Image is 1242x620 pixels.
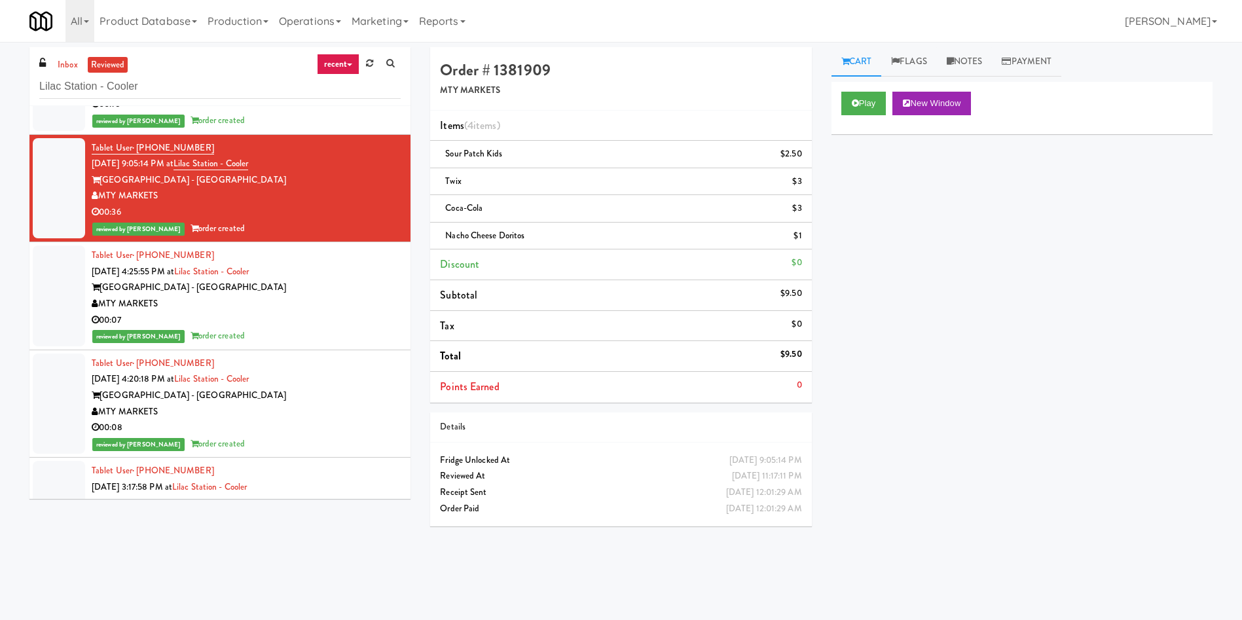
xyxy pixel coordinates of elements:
li: Tablet User· [PHONE_NUMBER][DATE] 4:20:18 PM atLilac Station - Cooler[GEOGRAPHIC_DATA] - [GEOGRAP... [29,350,411,458]
span: Total [440,348,461,363]
span: Coca-Cola [445,202,483,214]
span: [DATE] 9:05:14 PM at [92,157,174,170]
div: $9.50 [780,285,802,302]
a: Tablet User· [PHONE_NUMBER] [92,464,214,477]
span: Tax [440,318,454,333]
span: Nacho Cheese Doritos [445,229,524,242]
div: [DATE] 9:05:14 PM [729,452,802,469]
span: reviewed by [PERSON_NAME] [92,438,185,451]
li: Tablet User· [PHONE_NUMBER][DATE] 3:17:58 PM atLilac Station - Cooler[GEOGRAPHIC_DATA] - [GEOGRAP... [29,458,411,566]
span: Discount [440,257,479,272]
div: [GEOGRAPHIC_DATA] - [GEOGRAPHIC_DATA] [92,388,401,404]
a: Tablet User· [PHONE_NUMBER] [92,249,214,261]
span: (4 ) [464,118,500,133]
span: Subtotal [440,287,477,302]
div: Receipt Sent [440,484,801,501]
div: 0 [797,377,802,393]
div: MTY MARKETS [92,296,401,312]
a: Payment [992,47,1061,77]
button: Play [841,92,886,115]
a: Flags [881,47,937,77]
a: Lilac Station - Cooler [174,157,248,170]
span: · [PHONE_NUMBER] [132,141,214,154]
div: $3 [792,173,801,190]
span: order created [191,437,245,450]
div: $3 [792,200,801,217]
span: [DATE] 4:25:55 PM at [92,265,174,278]
li: Tablet User· [PHONE_NUMBER][DATE] 9:05:14 PM atLilac Station - Cooler[GEOGRAPHIC_DATA] - [GEOGRAP... [29,135,411,243]
span: order created [191,114,245,126]
a: recent [317,54,360,75]
span: · [PHONE_NUMBER] [132,357,214,369]
a: Tablet User· [PHONE_NUMBER] [92,141,214,155]
div: [DATE] 12:01:29 AM [726,484,802,501]
span: Items [440,118,500,133]
div: $2.50 [780,146,802,162]
a: Notes [937,47,993,77]
button: New Window [892,92,971,115]
div: [DATE] 11:17:11 PM [732,468,802,484]
div: $1 [794,228,801,244]
h4: Order # 1381909 [440,62,801,79]
span: order created [191,222,245,234]
li: Tablet User· [PHONE_NUMBER][DATE] 4:25:55 PM atLilac Station - Cooler[GEOGRAPHIC_DATA] - [GEOGRAP... [29,242,411,350]
span: [DATE] 4:20:18 PM at [92,373,174,385]
span: reviewed by [PERSON_NAME] [92,330,185,343]
div: Fridge Unlocked At [440,452,801,469]
div: MTY MARKETS [92,404,401,420]
a: Lilac Station - Cooler [174,373,249,385]
div: $0 [792,316,801,333]
a: reviewed [88,57,128,73]
span: order created [191,329,245,342]
div: [GEOGRAPHIC_DATA] - [GEOGRAPHIC_DATA] [92,172,401,189]
span: · [PHONE_NUMBER] [132,249,214,261]
a: Cart [831,47,882,77]
span: Points Earned [440,379,499,394]
span: reviewed by [PERSON_NAME] [92,223,185,236]
a: Lilac Station - Cooler [174,265,249,278]
a: inbox [54,57,81,73]
ng-pluralize: items [473,118,497,133]
div: 00:08 [92,420,401,436]
div: Details [440,419,801,435]
div: 00:07 [92,312,401,329]
div: Order Paid [440,501,801,517]
span: Sour Patch Kids [445,147,502,160]
div: [GEOGRAPHIC_DATA] - [GEOGRAPHIC_DATA] [92,280,401,296]
div: [DATE] 12:01:29 AM [726,501,802,517]
div: $9.50 [780,346,802,363]
div: 00:36 [92,204,401,221]
a: Tablet User· [PHONE_NUMBER] [92,357,214,369]
span: · [PHONE_NUMBER] [132,464,214,477]
div: $0 [792,255,801,271]
img: Micromart [29,10,52,33]
span: Twix [445,175,461,187]
div: MTY MARKETS [92,188,401,204]
span: reviewed by [PERSON_NAME] [92,115,185,128]
div: [GEOGRAPHIC_DATA] - [GEOGRAPHIC_DATA] [92,496,401,512]
h5: MTY MARKETS [440,86,801,96]
a: Lilac Station - Cooler [172,481,247,493]
div: Reviewed At [440,468,801,484]
input: Search vision orders [39,75,401,99]
span: [DATE] 3:17:58 PM at [92,481,172,493]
